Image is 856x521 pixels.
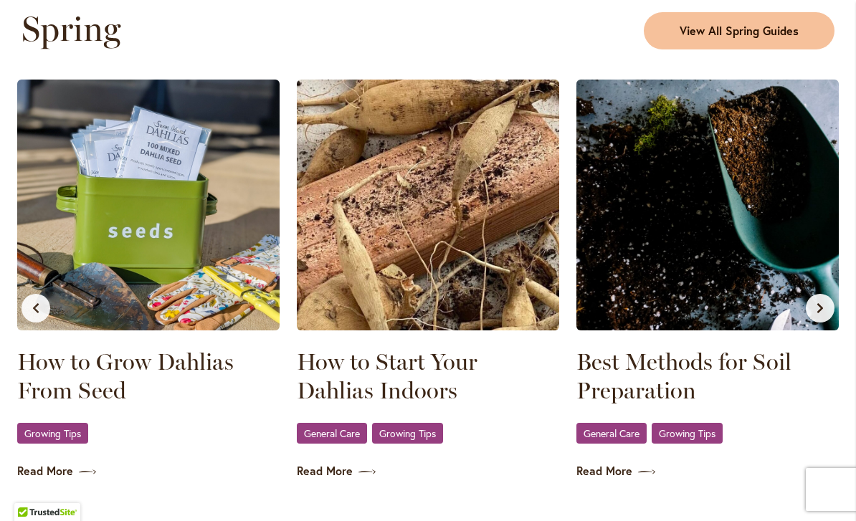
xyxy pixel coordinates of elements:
img: Soil in a shovel [576,80,839,330]
a: Growing Tips [652,423,723,444]
img: Seed Packets displayed in a Seed tin [17,80,280,330]
a: Read More [576,463,839,479]
span: Growing Tips [379,429,436,438]
span: Growing Tips [24,429,81,438]
div: , [576,422,839,446]
h2: Spring [22,9,419,49]
span: View All Spring Guides [680,23,799,39]
a: General Care [576,423,647,444]
a: How to Grow Dahlias From Seed [17,348,280,405]
a: View All Spring Guides [644,12,834,49]
span: Growing Tips [659,429,715,438]
a: Read More [297,463,559,479]
button: Next slide [806,294,834,322]
div: , [297,422,559,446]
a: Growing Tips [17,423,88,444]
a: How to Start Your Dahlias Indoors [297,348,559,405]
a: Best Methods for Soil Preparation [576,348,839,405]
a: General Care [297,423,367,444]
a: Growing Tips [372,423,443,444]
span: General Care [584,429,639,438]
span: General Care [304,429,360,438]
button: Previous slide [22,294,50,322]
a: Read More [17,463,280,479]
